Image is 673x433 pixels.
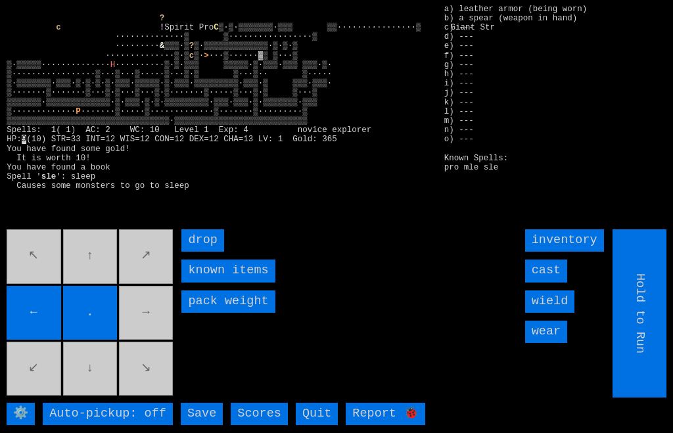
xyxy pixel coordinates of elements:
font: ? [189,41,195,51]
font: ! [160,23,165,32]
font: c [189,51,195,60]
mark: 9 [22,135,27,144]
font: c [56,23,61,32]
font: C [214,23,219,32]
input: wear [525,321,567,343]
input: ⚙️ [7,403,35,425]
input: Hold to Run [612,229,666,398]
input: Report 🐞 [346,403,425,425]
input: Auto-pickup: off [43,403,173,425]
stats: a) leather armor (being worn) b) a spear (weapon in hand) c) --- d) --- e) --- f) --- g) --- h) -... [444,5,666,135]
font: P [76,107,81,116]
input: drop [181,229,223,252]
larn: Spirit Pro ▒·▒·▒▒▒▒▒▒▒·▒▒▒ ▒▒················▒ Giant Str ··············▒ ▒·················▒ ····... [7,5,430,221]
b: sle [41,172,57,181]
input: ← [7,286,60,340]
input: Save [181,403,223,425]
font: > [204,51,209,60]
font: & [160,41,165,51]
input: . [63,286,117,340]
input: Scores [231,403,288,425]
input: known items [181,260,275,282]
input: cast [525,260,567,282]
font: ? [160,14,165,23]
input: pack weight [181,290,275,313]
input: wield [525,290,575,313]
input: inventory [525,229,604,252]
font: H [110,60,116,70]
input: Quit [296,403,338,425]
